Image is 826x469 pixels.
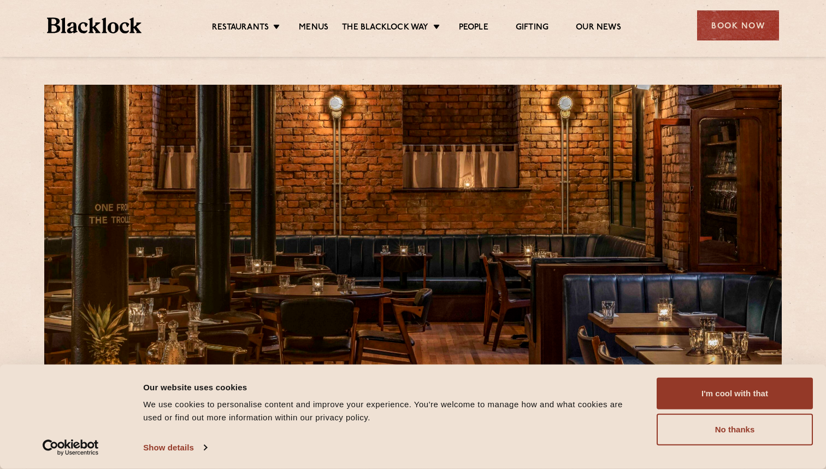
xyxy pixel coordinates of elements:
[516,22,548,34] a: Gifting
[657,378,813,409] button: I'm cool with that
[47,17,141,33] img: BL_Textured_Logo-footer-cropped.svg
[576,22,621,34] a: Our News
[459,22,488,34] a: People
[342,22,428,34] a: The Blacklock Way
[143,380,632,394] div: Our website uses cookies
[657,414,813,445] button: No thanks
[697,10,779,40] div: Book Now
[212,22,269,34] a: Restaurants
[143,439,206,456] a: Show details
[143,398,632,424] div: We use cookies to personalise content and improve your experience. You're welcome to manage how a...
[299,22,328,34] a: Menus
[23,439,119,456] a: Usercentrics Cookiebot - opens in a new window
